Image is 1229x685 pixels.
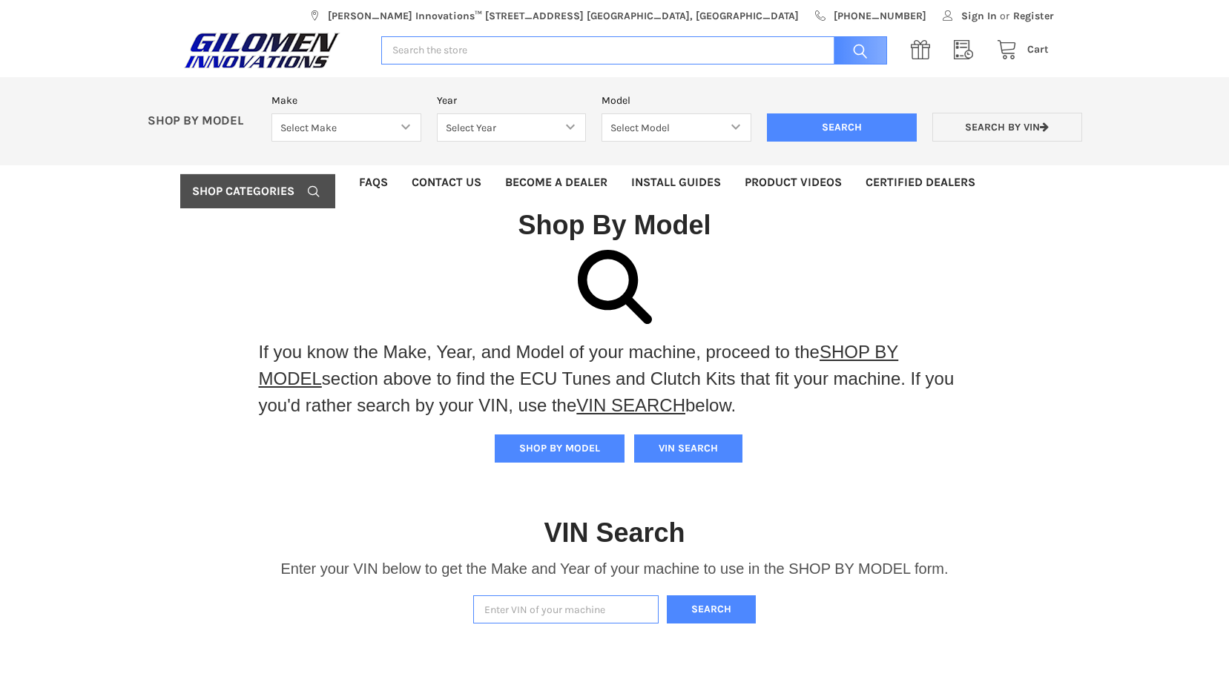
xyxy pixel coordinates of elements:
[259,342,899,388] a: SHOP BY MODEL
[328,8,799,24] span: [PERSON_NAME] Innovations™ [STREET_ADDRESS] [GEOGRAPHIC_DATA], [GEOGRAPHIC_DATA]
[259,339,971,419] p: If you know the Make, Year, and Model of your machine, proceed to the section above to find the E...
[634,434,742,463] button: VIN SEARCH
[544,516,685,549] h1: VIN Search
[826,36,887,65] input: Search
[576,395,685,415] a: VIN SEARCH
[493,165,619,199] a: Become a Dealer
[180,32,366,69] a: GILOMEN INNOVATIONS
[437,93,587,108] label: Year
[400,165,493,199] a: Contact Us
[854,165,987,199] a: Certified Dealers
[347,165,400,199] a: FAQs
[180,174,335,208] a: Shop Categories
[280,557,948,580] p: Enter your VIN below to get the Make and Year of your machine to use in the SHOP BY MODEL form.
[180,32,343,69] img: GILOMEN INNOVATIONS
[180,208,1048,242] h1: Shop By Model
[473,595,659,624] input: Enter VIN of your machine
[733,165,854,199] a: Product Videos
[932,113,1082,142] a: Search by VIN
[602,93,751,108] label: Model
[834,8,926,24] span: [PHONE_NUMBER]
[495,434,625,463] button: SHOP BY MODEL
[139,113,264,129] p: SHOP BY MODEL
[667,595,756,624] button: Search
[1027,43,1049,56] span: Cart
[271,93,421,108] label: Make
[767,113,917,142] input: Search
[961,8,997,24] span: Sign In
[381,36,886,65] input: Search the store
[619,165,733,199] a: Install Guides
[989,41,1049,59] a: Cart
